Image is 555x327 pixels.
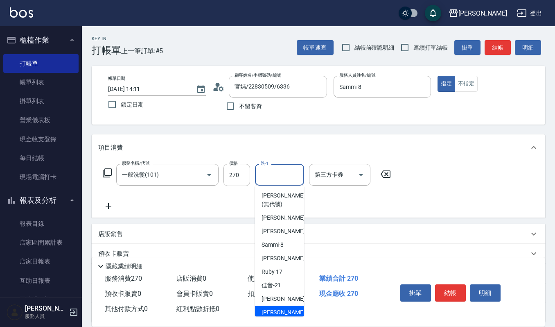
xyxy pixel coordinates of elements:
a: 帳單列表 [3,73,79,92]
span: [PERSON_NAME] -4 [262,213,310,222]
a: 店家日報表 [3,252,79,271]
button: save [425,5,441,21]
span: [PERSON_NAME] -6 [262,227,310,236]
span: 鎖定日期 [121,100,144,109]
label: 服務名稱/代號 [122,160,149,166]
label: 服務人員姓名/編號 [339,72,375,78]
p: 預收卡販賣 [98,250,129,258]
span: 店販消費 0 [176,275,206,282]
a: 打帳單 [3,54,79,73]
div: 項目消費 [92,134,545,161]
span: 業績合計 270 [319,275,358,282]
a: 互助排行榜 [3,290,79,309]
p: 隱藏業績明細 [106,262,142,271]
div: 店販銷售 [92,224,545,244]
p: 服務人員 [25,313,67,320]
img: Person [7,304,23,320]
div: 預收卡販賣 [92,244,545,263]
button: Choose date, selected date is 2025-09-07 [191,79,211,99]
button: 帳單速查 [297,40,334,55]
span: 會員卡販賣 0 [176,290,213,297]
span: 連續打單結帳 [413,43,448,52]
div: [PERSON_NAME] [458,8,507,18]
a: 掛單列表 [3,92,79,111]
span: 結帳前確認明細 [354,43,395,52]
span: 使用預收卡 0 [248,275,284,282]
button: 結帳 [435,284,466,302]
h3: 打帳單 [92,45,121,56]
a: 現金收支登錄 [3,130,79,149]
input: YYYY/MM/DD hh:mm [108,82,188,96]
span: 不留客資 [239,102,262,111]
span: 扣入金 0 [248,290,271,297]
button: Open [203,168,216,182]
span: 上一筆訂單:#5 [121,46,163,56]
p: 店販銷售 [98,230,123,238]
button: 明細 [515,40,541,55]
button: 結帳 [485,40,511,55]
span: 預收卡販賣 0 [105,290,141,297]
span: [PERSON_NAME] -9 [262,254,310,263]
button: 指定 [438,76,455,92]
span: 服務消費 270 [105,275,142,282]
button: 報表及分析 [3,190,79,211]
button: Open [354,168,368,182]
a: 店家區間累計表 [3,233,79,252]
span: 其他付款方式 0 [105,305,148,313]
label: 顧客姓名/手機號碼/編號 [235,72,281,78]
span: 佳音 -21 [262,281,281,290]
button: [PERSON_NAME] [445,5,510,22]
label: 洗-1 [261,160,268,166]
button: 登出 [514,6,545,21]
a: 每日結帳 [3,149,79,168]
label: 價格 [229,160,238,166]
a: 互助日報表 [3,271,79,290]
a: 報表目錄 [3,214,79,233]
a: 營業儀表板 [3,111,79,129]
img: Logo [10,7,33,18]
h2: Key In [92,36,121,41]
button: 明細 [470,284,501,302]
button: 掛單 [454,40,481,55]
span: 現金應收 270 [319,290,358,297]
button: 不指定 [455,76,478,92]
button: 掛單 [400,284,431,302]
p: 項目消費 [98,143,123,152]
a: 現場電腦打卡 [3,168,79,186]
span: [PERSON_NAME] -22 [262,295,313,303]
h5: [PERSON_NAME] [25,304,67,313]
span: Sammi -8 [262,241,284,249]
span: 紅利點數折抵 0 [176,305,219,313]
span: [PERSON_NAME] (無代號) [262,191,305,209]
span: [PERSON_NAME] -23 [262,308,313,317]
label: 帳單日期 [108,75,125,82]
span: Ruby -17 [262,268,283,276]
button: 櫃檯作業 [3,30,79,51]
